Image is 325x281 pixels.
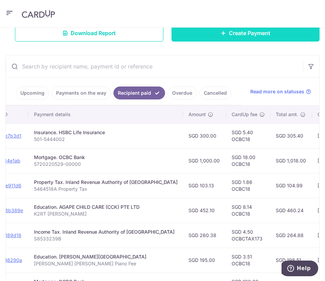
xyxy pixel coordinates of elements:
div: Education. [PERSON_NAME][GEOGRAPHIC_DATA] [34,253,178,260]
input: Search by recipient name, payment id or reference [6,56,303,77]
td: SGD 264.88 [270,223,312,248]
td: SGD 5.40 OCBC18 [226,123,270,148]
a: Cancelled [199,87,231,99]
span: Total amt. [276,111,298,118]
td: SGD 260.38 [183,223,226,248]
td: SGD 1,000.00 [183,148,226,173]
div: Education. AGAPE CHILD CARE (CCK) PTE LTD [34,204,178,210]
a: Create Payment [171,25,320,42]
td: SGD 104.99 [270,173,312,198]
p: 5464518A Property Tax [34,186,178,192]
img: CardUp [22,10,55,18]
span: CardUp fee [232,111,257,118]
span: Amount [188,111,206,118]
div: Income Tax. Inland Revenue Authority of [GEOGRAPHIC_DATA] [34,229,178,235]
td: SGD 300.00 [183,123,226,148]
div: Insurance. HSBC Life Insurance [34,129,178,136]
p: K2RT [PERSON_NAME] [34,210,178,217]
p: 501-5444002 [34,136,178,143]
td: SGD 4.50 OCBCTAX173 [226,223,270,248]
td: SGD 3.51 OCBC18 [226,248,270,272]
a: Read more on statuses [250,88,311,95]
td: SGD 198.51 [270,248,312,272]
div: Mortgage. OCBC Bank [34,154,178,161]
p: [PERSON_NAME] [PERSON_NAME] Piano Fee [34,260,178,267]
a: Payments on the way [52,87,111,99]
span: Download Report [71,29,116,37]
p: S8533239B [34,235,178,242]
th: Payment details [29,106,183,123]
a: Upcoming [16,87,49,99]
td: SGD 452.10 [183,198,226,223]
td: SGD 1,018.00 [270,148,312,173]
a: Overdue [168,87,197,99]
td: SGD 195.00 [183,248,226,272]
td: SGD 460.24 [270,198,312,223]
a: Recipient paid [113,87,165,99]
span: Read more on statuses [250,88,304,95]
a: Download Report [15,25,163,42]
div: Property Tax. Inland Revenue Authority of [GEOGRAPHIC_DATA] [34,179,178,186]
td: SGD 8.14 OCBC18 [226,198,270,223]
td: SGD 18.00 OCBC18 [226,148,270,173]
td: SGD 305.40 [270,123,312,148]
td: SGD 103.13 [183,173,226,198]
iframe: Opens a widget where you can find more information [282,261,318,278]
span: Create Payment [229,29,270,37]
td: SGD 1.86 OCBC18 [226,173,270,198]
p: 5720220529-00000 [34,161,178,168]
